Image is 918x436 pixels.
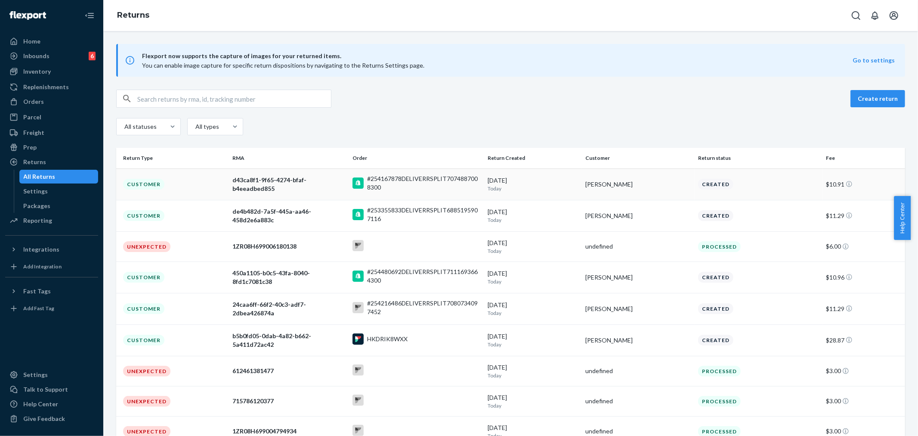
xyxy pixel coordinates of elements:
div: Fast Tags [23,287,51,296]
div: [PERSON_NAME] [585,336,691,345]
p: Today [488,372,578,379]
th: Return status [695,148,822,168]
td: $6.00 [822,231,905,262]
div: [PERSON_NAME] [585,212,691,220]
div: Created [698,210,733,221]
div: Returns [23,158,46,166]
div: Unexpected [123,241,170,252]
div: [DATE] [488,393,578,409]
div: [PERSON_NAME] [585,180,691,189]
div: undefined [585,427,691,436]
a: Freight [5,126,98,140]
a: Add Integration [5,260,98,274]
div: #253355833DELIVERRSPLIT6885195907116 [367,206,481,223]
input: Search returns by rma, id, tracking number [137,90,331,107]
div: #254167878DELIVERRSPLIT7074887008300 [367,174,481,192]
div: Parcel [23,113,41,121]
div: undefined [585,367,691,375]
div: Home [23,37,40,46]
a: Add Fast Tag [5,302,98,315]
div: Talk to Support [23,385,68,394]
a: Settings [5,368,98,382]
div: HKDRIK8WXX [367,335,408,343]
div: d43ca8f1-9f65-4274-bfaf-b4eeadbed855 [232,176,346,193]
div: 1ZR08H699004794934 [232,427,346,436]
a: Settings [19,184,99,198]
td: $10.96 [822,262,905,293]
td: $28.87 [822,324,905,356]
div: Replenishments [23,83,69,91]
div: Customer [123,210,164,221]
div: Give Feedback [23,414,65,423]
p: Today [488,341,578,348]
button: Create return [850,90,905,107]
div: Orders [23,97,44,106]
button: Open notifications [866,7,884,24]
div: All types [195,122,218,131]
div: Add Fast Tag [23,305,54,312]
div: Unexpected [123,396,170,407]
div: Inbounds [23,52,49,60]
div: 612461381477 [232,367,346,375]
a: Reporting [5,214,98,227]
div: #254480692DELIVERRSPLIT7111693664300 [367,268,481,285]
div: Reporting [23,216,52,225]
div: [PERSON_NAME] [585,305,691,313]
span: You can enable image capture for specific return dispositions by navigating to the Returns Settin... [142,62,424,69]
button: Fast Tags [5,284,98,298]
a: Home [5,34,98,48]
button: Go to settings [853,56,895,65]
div: [DATE] [488,208,578,224]
td: $11.29 [822,200,905,231]
div: Inventory [23,67,51,76]
th: RMA [229,148,349,168]
div: b5b0fd05-0dab-4a82-b662-5a411d72ac42 [232,332,346,349]
div: 24caa6ff-66f2-40c3-adf7-2dbea426874a [232,300,346,318]
div: Settings [23,371,48,379]
div: 1ZR08H699006180138 [232,242,346,251]
a: Parcel [5,110,98,124]
th: Fee [822,148,905,168]
p: Today [488,185,578,192]
a: Prep [5,140,98,154]
img: Flexport logo [9,11,46,20]
div: Customer [123,272,164,283]
div: [DATE] [488,176,578,192]
td: $10.91 [822,168,905,200]
div: 715786120377 [232,397,346,405]
div: Created [698,335,733,346]
td: $3.00 [822,356,905,386]
td: $11.29 [822,293,905,324]
button: Open account menu [885,7,903,24]
p: Today [488,247,578,255]
a: Orders [5,95,98,109]
a: Inbounds6 [5,49,98,63]
a: Talk to Support [5,383,98,396]
a: All Returns [19,170,99,184]
div: undefined [585,397,691,405]
a: Packages [19,199,99,213]
button: Give Feedback [5,412,98,426]
td: $3.00 [822,386,905,416]
button: Open Search Box [847,7,865,24]
button: Close Navigation [81,7,98,24]
a: Replenishments [5,80,98,94]
p: Today [488,216,578,224]
div: All Returns [24,172,56,181]
div: Customer [123,179,164,190]
div: Help Center [23,400,58,408]
a: Returns [5,155,98,169]
a: Inventory [5,65,98,78]
div: Customer [123,303,164,314]
div: Integrations [23,245,59,254]
div: [DATE] [488,332,578,348]
a: Returns [117,10,149,20]
div: Processed [698,366,741,377]
p: Today [488,309,578,317]
div: [PERSON_NAME] [585,273,691,282]
div: Processed [698,241,741,252]
div: Prep [23,143,37,152]
div: 6 [89,52,96,60]
div: Customer [123,335,164,346]
div: [DATE] [488,301,578,317]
